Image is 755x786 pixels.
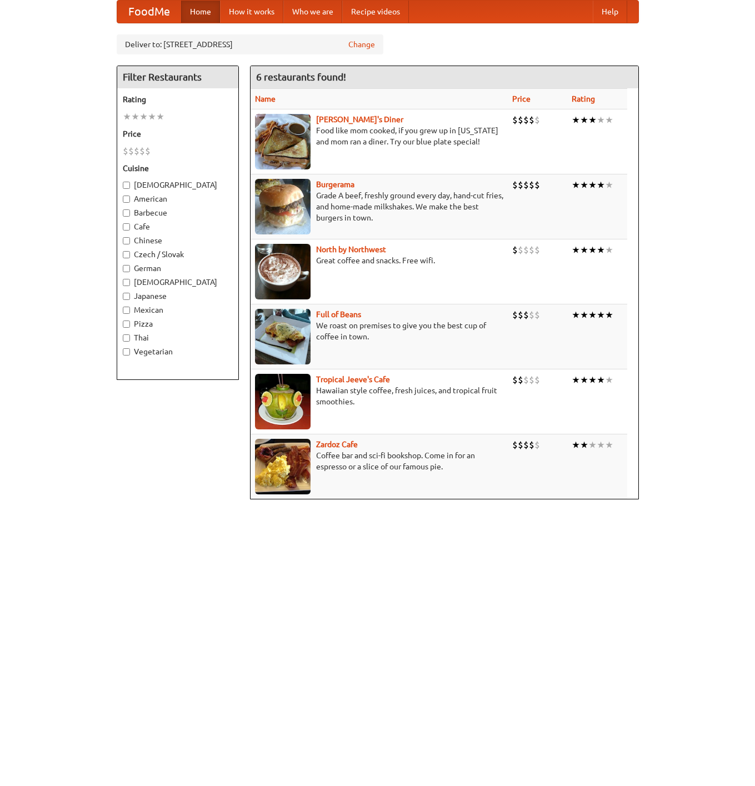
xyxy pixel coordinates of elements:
[534,309,540,321] li: $
[123,237,130,244] input: Chinese
[572,94,595,103] a: Rating
[518,309,523,321] li: $
[255,320,503,342] p: We roast on premises to give you the best cup of coffee in town.
[588,374,597,386] li: ★
[597,374,605,386] li: ★
[572,309,580,321] li: ★
[123,277,233,288] label: [DEMOGRAPHIC_DATA]
[580,439,588,451] li: ★
[255,439,311,494] img: zardoz.jpg
[255,125,503,147] p: Food like mom cooked, if you grew up in [US_STATE] and mom ran a diner. Try our blue plate special!
[588,439,597,451] li: ★
[117,34,383,54] div: Deliver to: [STREET_ADDRESS]
[128,145,134,157] li: $
[572,439,580,451] li: ★
[597,439,605,451] li: ★
[580,114,588,126] li: ★
[523,179,529,191] li: $
[518,374,523,386] li: $
[512,244,518,256] li: $
[518,114,523,126] li: $
[123,279,130,286] input: [DEMOGRAPHIC_DATA]
[123,111,131,123] li: ★
[123,163,233,174] h5: Cuisine
[534,244,540,256] li: $
[529,439,534,451] li: $
[139,111,148,123] li: ★
[123,209,130,217] input: Barbecue
[605,114,613,126] li: ★
[529,374,534,386] li: $
[134,145,139,157] li: $
[255,385,503,407] p: Hawaiian style coffee, fresh juices, and tropical fruit smoothies.
[181,1,220,23] a: Home
[123,293,130,300] input: Japanese
[123,235,233,246] label: Chinese
[342,1,409,23] a: Recipe videos
[123,145,128,157] li: $
[588,179,597,191] li: ★
[580,179,588,191] li: ★
[512,94,531,103] a: Price
[123,332,233,343] label: Thai
[123,182,130,189] input: [DEMOGRAPHIC_DATA]
[523,114,529,126] li: $
[255,179,311,234] img: burgerama.jpg
[529,179,534,191] li: $
[593,1,627,23] a: Help
[512,114,518,126] li: $
[605,244,613,256] li: ★
[518,179,523,191] li: $
[255,94,276,103] a: Name
[283,1,342,23] a: Who we are
[123,265,130,272] input: German
[523,439,529,451] li: $
[512,374,518,386] li: $
[123,321,130,328] input: Pizza
[523,309,529,321] li: $
[597,179,605,191] li: ★
[255,190,503,223] p: Grade A beef, freshly ground every day, hand-cut fries, and home-made milkshakes. We make the bes...
[605,439,613,451] li: ★
[123,179,233,191] label: [DEMOGRAPHIC_DATA]
[534,374,540,386] li: $
[580,244,588,256] li: ★
[145,145,151,157] li: $
[529,309,534,321] li: $
[512,309,518,321] li: $
[316,440,358,449] a: Zardoz Cafe
[255,255,503,266] p: Great coffee and snacks. Free wifi.
[123,334,130,342] input: Thai
[255,450,503,472] p: Coffee bar and sci-fi bookshop. Come in for an espresso or a slice of our famous pie.
[123,207,233,218] label: Barbecue
[534,114,540,126] li: $
[123,307,130,314] input: Mexican
[316,115,403,124] a: [PERSON_NAME]'s Diner
[123,263,233,274] label: German
[123,223,130,231] input: Cafe
[255,114,311,169] img: sallys.jpg
[534,439,540,451] li: $
[597,244,605,256] li: ★
[123,318,233,329] label: Pizza
[518,439,523,451] li: $
[117,66,238,88] h4: Filter Restaurants
[123,304,233,316] label: Mexican
[316,310,361,319] b: Full of Beans
[123,291,233,302] label: Japanese
[123,249,233,260] label: Czech / Slovak
[605,179,613,191] li: ★
[123,348,130,356] input: Vegetarian
[123,221,233,232] label: Cafe
[123,196,130,203] input: American
[588,114,597,126] li: ★
[255,309,311,364] img: beans.jpg
[131,111,139,123] li: ★
[597,309,605,321] li: ★
[580,309,588,321] li: ★
[123,346,233,357] label: Vegetarian
[316,245,386,254] a: North by Northwest
[605,309,613,321] li: ★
